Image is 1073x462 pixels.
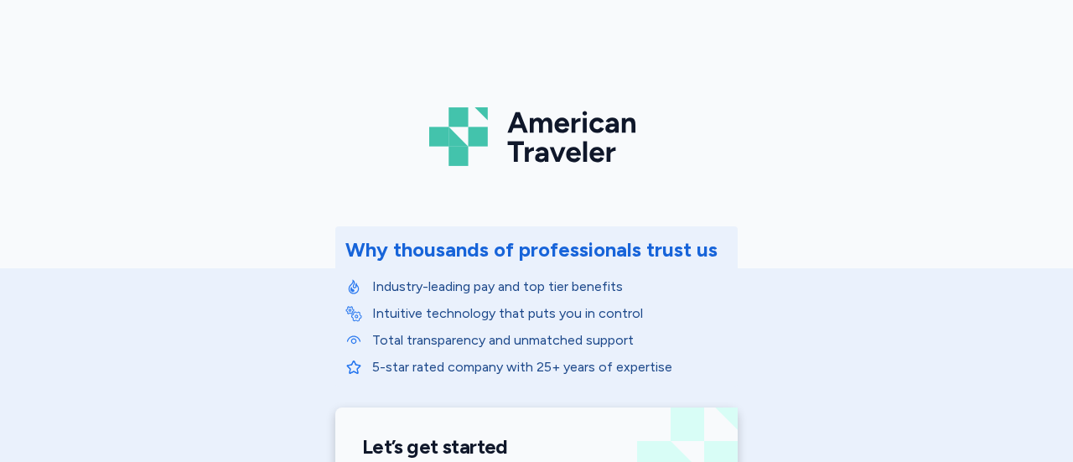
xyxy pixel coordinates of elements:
[345,236,718,263] div: Why thousands of professionals trust us
[372,304,728,324] p: Intuitive technology that puts you in control
[372,277,728,297] p: Industry-leading pay and top tier benefits
[362,434,711,459] h1: Let’s get started
[429,101,644,173] img: Logo
[372,357,728,377] p: 5-star rated company with 25+ years of expertise
[372,330,728,350] p: Total transparency and unmatched support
